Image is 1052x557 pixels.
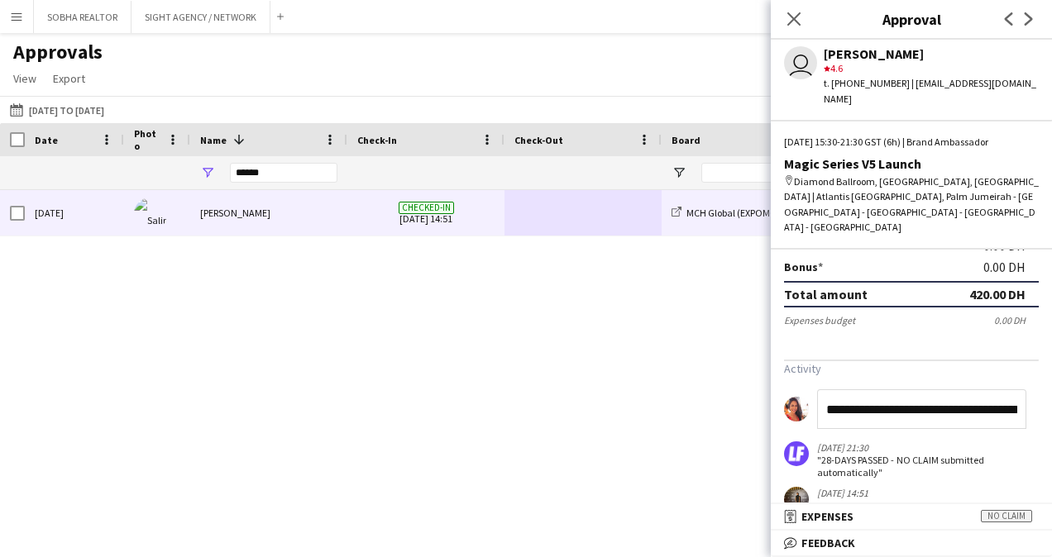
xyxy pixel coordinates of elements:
a: MCH Global (EXPOMOBILIA MCH GLOBAL ME LIVE MARKETING LLC) [672,207,964,219]
span: Photo [134,127,160,152]
a: Export [46,68,92,89]
input: Name Filter Input [230,163,337,183]
div: t. [PHONE_NUMBER] | [EMAIL_ADDRESS][DOMAIN_NAME] [824,76,1039,106]
div: 4.6 [824,61,1039,76]
span: Expenses [801,509,854,524]
button: SOBHA REALTOR [34,1,131,33]
div: "CHECKED-IN" [817,499,878,512]
button: Open Filter Menu [200,165,215,180]
a: View [7,68,43,89]
div: [DATE] 15:30-21:30 GST (6h) | Brand Ambassador [784,135,1039,150]
h3: Approval [771,8,1052,30]
h3: Activity [784,361,1039,376]
div: [DATE] 14:51 [817,487,878,499]
span: View [13,71,36,86]
div: [DATE] [25,190,124,236]
span: Date [35,134,58,146]
button: [DATE] to [DATE] [7,100,108,120]
button: SIGHT AGENCY / NETWORK [131,1,270,33]
div: "28-DAYS PASSED - NO CLAIM submitted automatically" [817,454,987,478]
div: 0.00 DH [994,314,1039,326]
div: Magic Series V5 Launch [784,156,1039,171]
div: [PERSON_NAME] [190,190,347,236]
mat-expansion-panel-header: ExpensesNo claim [771,504,1052,529]
div: Total amount [784,286,868,302]
span: Board [672,134,701,146]
span: [DATE] 14:51 [357,190,495,236]
div: 420.00 DH [969,286,1026,302]
div: Expenses budget [784,314,855,326]
span: Check-In [357,134,397,146]
span: No claim [981,510,1032,522]
span: Checked-in [399,202,454,214]
img: Salima Sad [134,198,167,231]
input: Board Filter Input [701,163,817,183]
label: Bonus [784,259,823,274]
span: Export [53,71,85,86]
div: [PERSON_NAME] [824,46,1039,61]
div: 0.00 DH [983,259,1039,274]
span: MCH Global (EXPOMOBILIA MCH GLOBAL ME LIVE MARKETING LLC) [686,207,964,219]
div: 0.00 DH [983,238,1039,253]
mat-expansion-panel-header: Feedback [771,531,1052,555]
app-user-avatar: Salima Sad [784,487,809,512]
div: Diamond Ballroom, [GEOGRAPHIC_DATA], [GEOGRAPHIC_DATA] | Atlantis [GEOGRAPHIC_DATA], Palm Jumeira... [784,174,1039,235]
img: logo.png [784,441,809,466]
span: Name [200,134,227,146]
div: [DATE] 21:30 [817,441,987,454]
span: Feedback [801,536,855,550]
button: Open Filter Menu [672,165,686,180]
span: Check-Out [514,134,563,146]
